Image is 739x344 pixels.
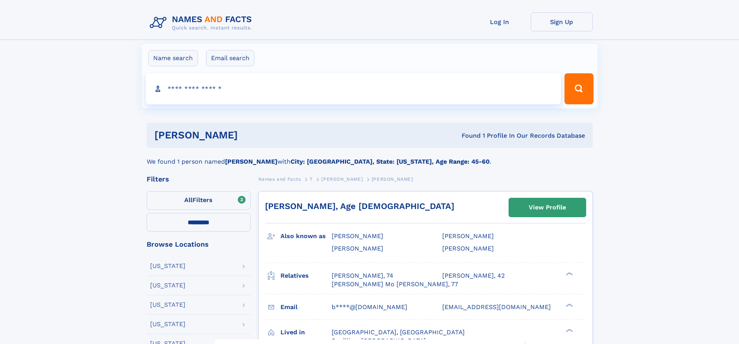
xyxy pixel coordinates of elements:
span: [EMAIL_ADDRESS][DOMAIN_NAME] [442,303,551,311]
b: [PERSON_NAME] [225,158,277,165]
input: search input [146,73,561,104]
div: ❯ [564,303,573,308]
a: Sign Up [531,12,593,31]
a: Names and Facts [258,174,301,184]
div: ❯ [564,271,573,276]
label: Name search [148,50,198,66]
span: [GEOGRAPHIC_DATA], [GEOGRAPHIC_DATA] [332,328,465,336]
a: View Profile [509,198,586,217]
h3: Relatives [280,269,332,282]
button: Search Button [564,73,593,104]
h3: Email [280,301,332,314]
div: [US_STATE] [150,263,185,269]
img: Logo Names and Facts [147,12,258,33]
span: [PERSON_NAME] [332,232,383,240]
label: Filters [147,191,251,210]
span: [PERSON_NAME] [442,232,494,240]
div: Filters [147,176,251,183]
h3: Lived in [280,326,332,339]
div: [US_STATE] [150,321,185,327]
b: City: [GEOGRAPHIC_DATA], State: [US_STATE], Age Range: 45-60 [291,158,490,165]
div: [US_STATE] [150,302,185,308]
h1: [PERSON_NAME] [154,130,350,140]
label: Email search [206,50,254,66]
a: T [310,174,313,184]
h3: Also known as [280,230,332,243]
div: We found 1 person named with . [147,148,593,166]
a: [PERSON_NAME], 42 [442,271,505,280]
span: T [310,176,313,182]
a: [PERSON_NAME] Mo [PERSON_NAME], 77 [332,280,458,289]
span: [PERSON_NAME] [321,176,363,182]
div: Found 1 Profile In Our Records Database [350,131,585,140]
span: [PERSON_NAME] [372,176,413,182]
a: [PERSON_NAME], 74 [332,271,393,280]
div: View Profile [529,199,566,216]
a: [PERSON_NAME] [321,174,363,184]
span: [PERSON_NAME] [332,245,383,252]
a: [PERSON_NAME], Age [DEMOGRAPHIC_DATA] [265,201,454,211]
span: All [184,196,192,204]
div: [US_STATE] [150,282,185,289]
div: ❯ [564,328,573,333]
div: Browse Locations [147,241,251,248]
a: Log In [469,12,531,31]
span: [PERSON_NAME] [442,245,494,252]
